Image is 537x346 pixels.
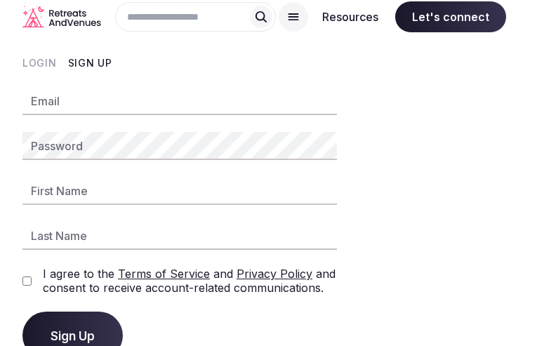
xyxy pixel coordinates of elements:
[311,1,390,32] button: Resources
[68,56,112,70] button: Sign Up
[22,56,57,70] button: Login
[43,267,337,295] label: I agree to the and and consent to receive account-related communications.
[51,328,95,342] span: Sign Up
[237,267,312,281] a: Privacy Policy
[395,1,506,32] span: Let's connect
[22,6,101,27] svg: Retreats and Venues company logo
[118,267,210,281] a: Terms of Service
[22,6,101,27] a: Visit the homepage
